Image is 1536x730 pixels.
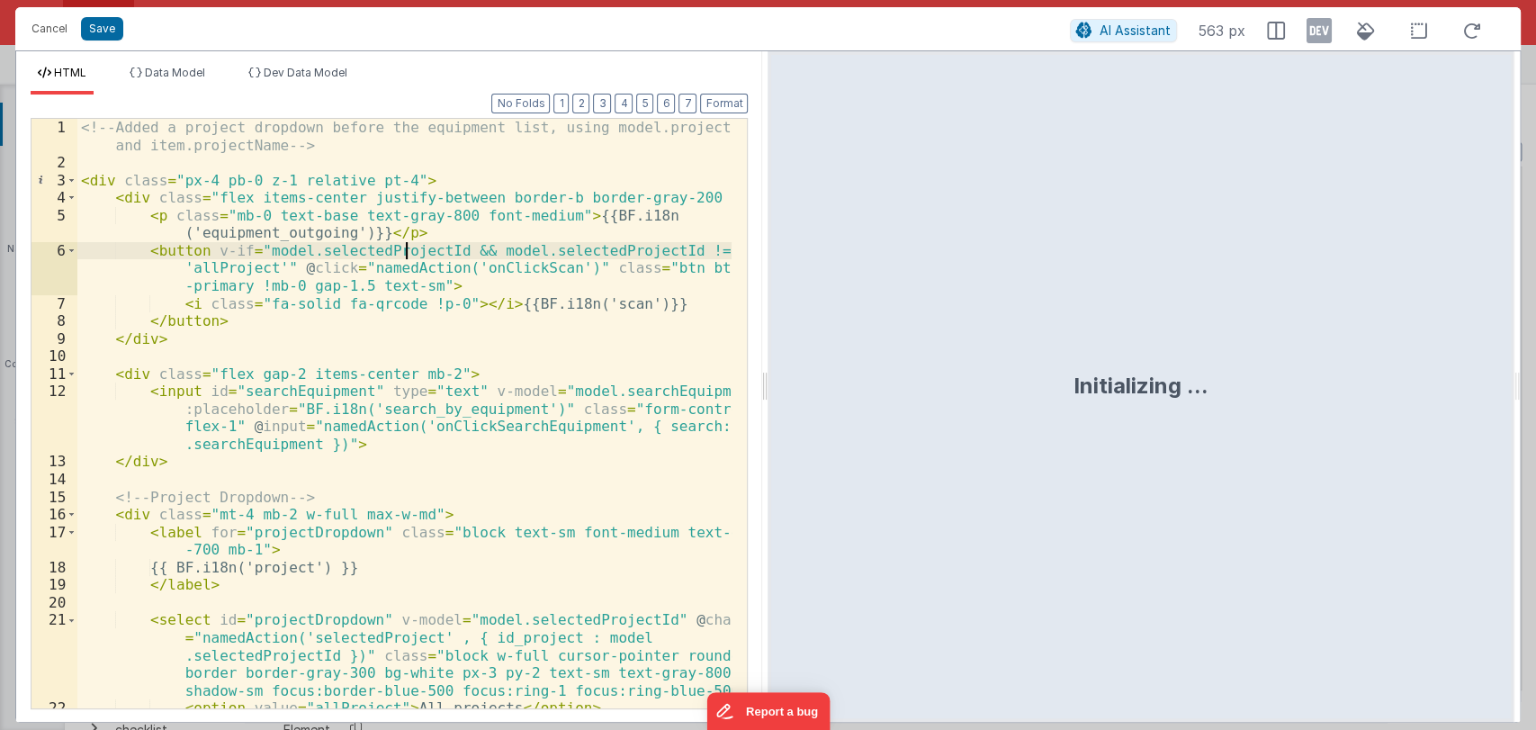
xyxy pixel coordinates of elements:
[31,559,77,577] div: 18
[264,66,347,79] span: Dev Data Model
[31,295,77,313] div: 7
[700,94,748,113] button: Format
[81,17,123,41] button: Save
[31,383,77,453] div: 12
[31,471,77,489] div: 14
[1100,23,1171,38] span: AI Assistant
[31,189,77,207] div: 4
[706,692,830,730] iframe: Marker.io feedback button
[31,172,77,190] div: 3
[1073,372,1208,401] div: Initializing ...
[31,594,77,612] div: 20
[31,453,77,471] div: 13
[491,94,550,113] button: No Folds
[31,347,77,365] div: 10
[615,94,633,113] button: 4
[1199,20,1245,41] span: 563 px
[572,94,589,113] button: 2
[1070,19,1177,42] button: AI Assistant
[31,576,77,594] div: 19
[678,94,696,113] button: 7
[636,94,653,113] button: 5
[145,66,205,79] span: Data Model
[657,94,675,113] button: 6
[593,94,611,113] button: 3
[31,312,77,330] div: 8
[31,330,77,348] div: 9
[31,154,77,172] div: 2
[31,365,77,383] div: 11
[31,242,77,295] div: 6
[31,207,77,242] div: 5
[31,524,77,559] div: 17
[31,699,77,717] div: 22
[31,489,77,507] div: 15
[22,16,76,41] button: Cancel
[553,94,569,113] button: 1
[31,506,77,524] div: 16
[31,119,77,154] div: 1
[31,611,77,699] div: 21
[54,66,86,79] span: HTML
